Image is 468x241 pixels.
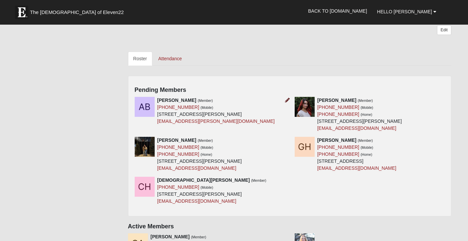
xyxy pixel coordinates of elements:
a: The [DEMOGRAPHIC_DATA] of Eleven22 [12,2,145,19]
a: Roster [128,52,152,66]
a: [EMAIL_ADDRESS][PERSON_NAME][DOMAIN_NAME] [157,119,275,124]
a: Back to [DOMAIN_NAME] [303,3,372,19]
h4: Pending Members [135,87,445,94]
a: [PHONE_NUMBER] [317,112,359,117]
a: [PHONE_NUMBER] [317,151,359,157]
small: (Home) [361,152,372,156]
a: [PHONE_NUMBER] [157,184,199,190]
a: [PHONE_NUMBER] [317,144,359,150]
a: [EMAIL_ADDRESS][DOMAIN_NAME] [157,198,236,204]
div: [STREET_ADDRESS][PERSON_NAME] [157,177,266,205]
div: [STREET_ADDRESS] [317,137,396,172]
a: Edit [437,25,451,35]
small: (Member) [358,138,373,142]
strong: [PERSON_NAME] [317,137,356,143]
small: (Mobile) [200,106,213,110]
small: (Mobile) [361,145,373,149]
a: [PHONE_NUMBER] [157,144,199,150]
small: (Mobile) [361,106,373,110]
a: [PHONE_NUMBER] [317,105,359,110]
small: (Mobile) [200,145,213,149]
a: Hello [PERSON_NAME] [372,3,441,20]
a: [PHONE_NUMBER] [157,105,199,110]
a: [PHONE_NUMBER] [157,151,199,157]
img: Eleven22 logo [15,6,28,19]
small: (Mobile) [200,185,213,189]
a: Attendance [153,52,187,66]
div: [STREET_ADDRESS][PERSON_NAME] [317,97,402,132]
a: [EMAIL_ADDRESS][DOMAIN_NAME] [317,125,396,131]
strong: [PERSON_NAME] [157,137,196,143]
small: (Home) [361,113,372,117]
small: (Home) [200,152,212,156]
h4: Active Members [128,223,451,230]
span: The [DEMOGRAPHIC_DATA] of Eleven22 [30,9,124,16]
small: (Member) [198,138,213,142]
div: [STREET_ADDRESS][PERSON_NAME] [157,97,275,125]
strong: [PERSON_NAME] [157,98,196,103]
a: [EMAIL_ADDRESS][DOMAIN_NAME] [157,165,236,171]
span: Hello [PERSON_NAME] [377,9,432,14]
small: (Member) [358,99,373,103]
strong: [DEMOGRAPHIC_DATA][PERSON_NAME] [157,177,250,183]
div: [STREET_ADDRESS][PERSON_NAME] [157,137,242,172]
strong: [PERSON_NAME] [317,98,356,103]
a: [EMAIL_ADDRESS][DOMAIN_NAME] [317,165,396,171]
small: (Member) [251,178,266,182]
small: (Member) [198,99,213,103]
